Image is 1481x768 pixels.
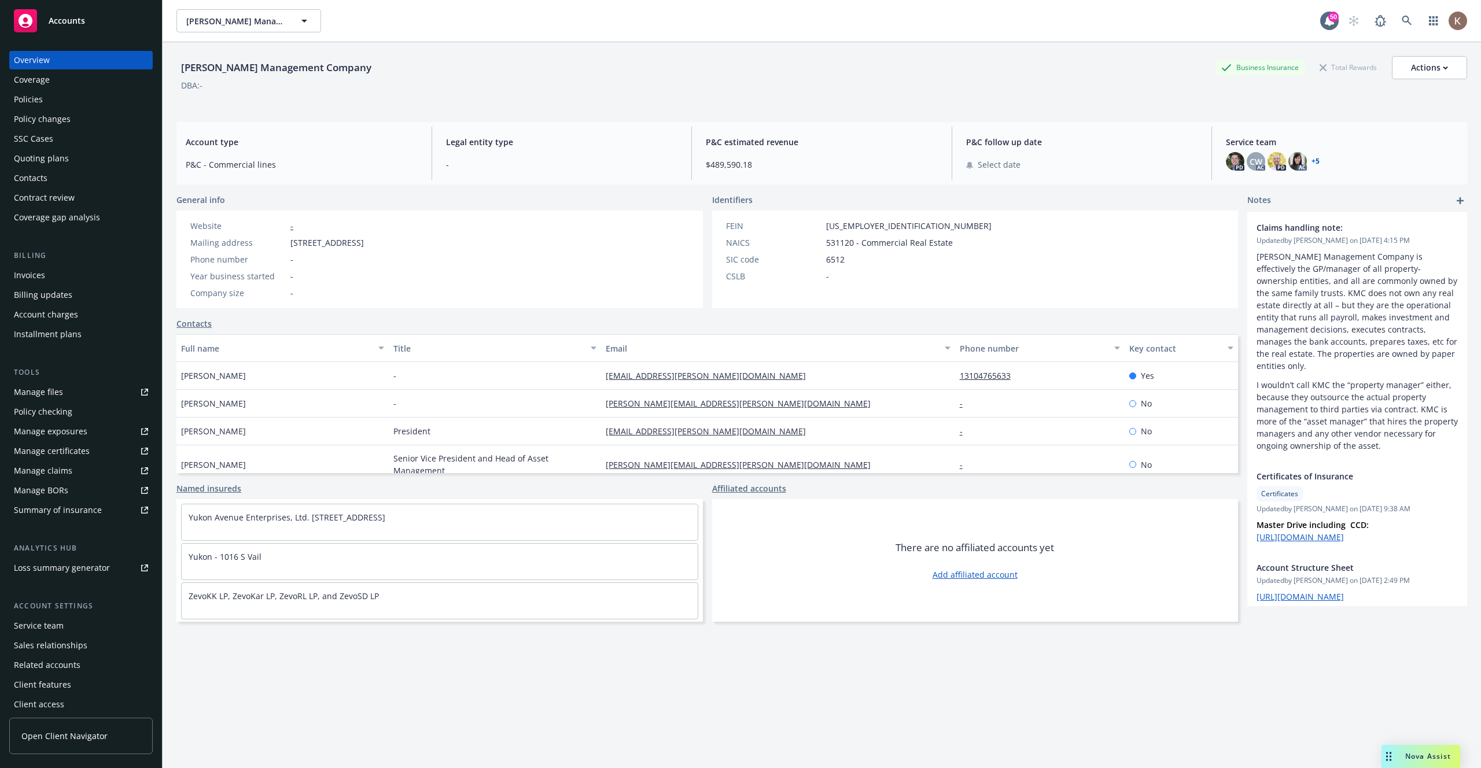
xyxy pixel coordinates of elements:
a: Service team [9,616,153,635]
a: Add affiliated account [933,568,1018,581]
span: President [393,425,430,437]
a: Manage files [9,383,153,401]
div: Manage exposures [14,422,87,441]
span: Service team [1226,136,1458,148]
a: Account charges [9,305,153,324]
span: There are no affiliated accounts yet [896,541,1054,555]
a: Contacts [9,169,153,187]
span: - [826,270,829,282]
a: Report a Bug [1369,9,1392,32]
div: [PERSON_NAME] Management Company [176,60,376,75]
div: Policy changes [14,110,71,128]
span: 531120 - Commercial Real Estate [826,237,953,249]
a: [PERSON_NAME][EMAIL_ADDRESS][PERSON_NAME][DOMAIN_NAME] [606,459,880,470]
div: Claims handling note:Updatedby [PERSON_NAME] on [DATE] 4:15 PM[PERSON_NAME] Management Company is... [1247,212,1467,461]
a: Client features [9,675,153,694]
span: No [1141,459,1152,471]
div: CSLB [726,270,821,282]
div: Service team [14,616,64,635]
span: Certificates of Insurance [1257,470,1428,482]
a: Named insureds [176,482,241,494]
span: - [290,287,293,299]
a: [EMAIL_ADDRESS][PERSON_NAME][DOMAIN_NAME] [606,426,815,437]
div: Actions [1411,57,1448,79]
div: Related accounts [14,656,80,674]
img: photo [1226,152,1244,171]
div: Website [190,220,286,232]
a: Search [1395,9,1419,32]
span: Claims handling note: [1257,221,1428,234]
div: Phone number [190,253,286,265]
a: 13104765633 [960,370,1020,381]
div: Key contact [1129,342,1221,355]
span: P&C follow up date [966,136,1198,148]
a: +5 [1311,158,1320,165]
div: Billing updates [14,286,72,304]
span: P&C - Commercial lines [186,158,418,171]
span: - [446,158,678,171]
span: Accounts [49,16,85,25]
span: Notes [1247,194,1271,208]
a: Related accounts [9,656,153,674]
a: Yukon - 1016 S Vail [189,551,261,562]
span: [STREET_ADDRESS] [290,237,364,249]
a: [URL][DOMAIN_NAME] [1257,531,1344,542]
a: Summary of insurance [9,501,153,519]
button: [PERSON_NAME] Management Company [176,9,321,32]
span: CW [1250,156,1262,168]
a: Manage certificates [9,442,153,460]
a: Contract review [9,189,153,207]
img: photo [1449,12,1467,30]
div: Contract review [14,189,75,207]
a: Policy checking [9,403,153,421]
a: Client access [9,695,153,714]
div: Manage BORs [14,481,68,500]
a: Affiliated accounts [712,482,786,494]
span: Updated by [PERSON_NAME] on [DATE] 9:38 AM [1257,504,1458,514]
div: Account settings [9,600,153,612]
a: Manage claims [9,461,153,480]
a: add [1453,194,1467,208]
div: Business Insurance [1215,60,1305,75]
a: Manage BORs [9,481,153,500]
div: Manage files [14,383,63,401]
a: Contacts [176,317,212,330]
div: Total Rewards [1314,60,1383,75]
a: [URL][DOMAIN_NAME] [1257,591,1344,602]
div: Overview [14,51,50,69]
div: SSC Cases [14,130,53,148]
div: DBA: - [181,79,202,91]
a: Coverage [9,71,153,89]
a: Coverage gap analysis [9,208,153,227]
p: [PERSON_NAME] Management Company is effectively the GP/manager of all property-ownership entities... [1257,250,1458,372]
a: Installment plans [9,325,153,344]
div: Contacts [14,169,47,187]
span: Select date [978,158,1021,171]
div: NAICS [726,237,821,249]
div: Phone number [960,342,1108,355]
span: Yes [1141,370,1154,382]
span: - [393,397,396,409]
span: Nova Assist [1405,751,1451,761]
span: - [290,253,293,265]
div: Manage certificates [14,442,90,460]
strong: Master Drive including CCD: [1257,519,1369,530]
span: $489,590.18 [706,158,938,171]
div: Invoices [14,266,45,285]
a: - [960,459,972,470]
span: [PERSON_NAME] [181,370,246,382]
a: Sales relationships [9,636,153,655]
a: - [960,398,972,409]
span: [US_EMPLOYER_IDENTIFICATION_NUMBER] [826,220,992,232]
a: Start snowing [1342,9,1365,32]
button: Title [389,334,601,362]
span: Certificates [1261,489,1298,499]
a: Overview [9,51,153,69]
a: [PERSON_NAME][EMAIL_ADDRESS][PERSON_NAME][DOMAIN_NAME] [606,398,880,409]
a: Policy changes [9,110,153,128]
div: Installment plans [14,325,82,344]
span: 6512 [826,253,845,265]
div: Manage claims [14,461,72,480]
span: Senior Vice President and Head of Asset Management [393,452,596,477]
span: General info [176,194,225,206]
